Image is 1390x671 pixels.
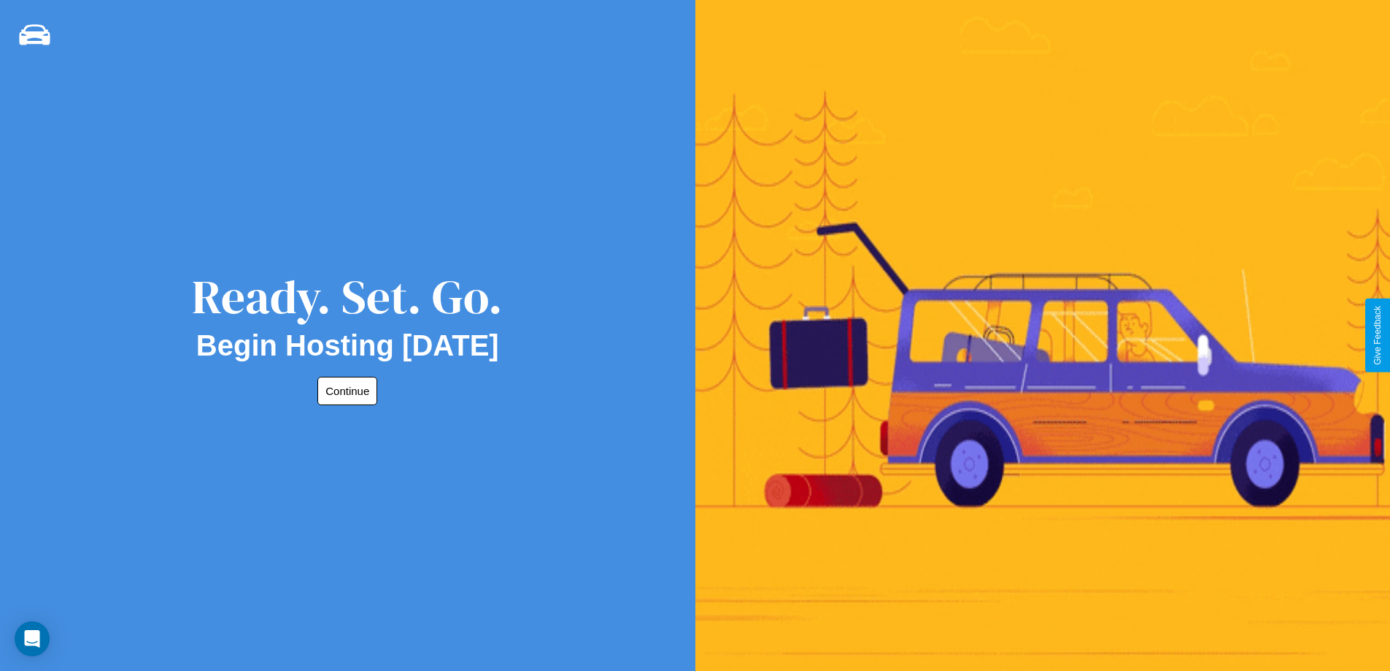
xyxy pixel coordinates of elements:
button: Continue [317,377,377,405]
div: Give Feedback [1372,306,1383,365]
h2: Begin Hosting [DATE] [196,329,499,362]
div: Ready. Set. Go. [192,264,503,329]
div: Open Intercom Messenger [15,621,50,656]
